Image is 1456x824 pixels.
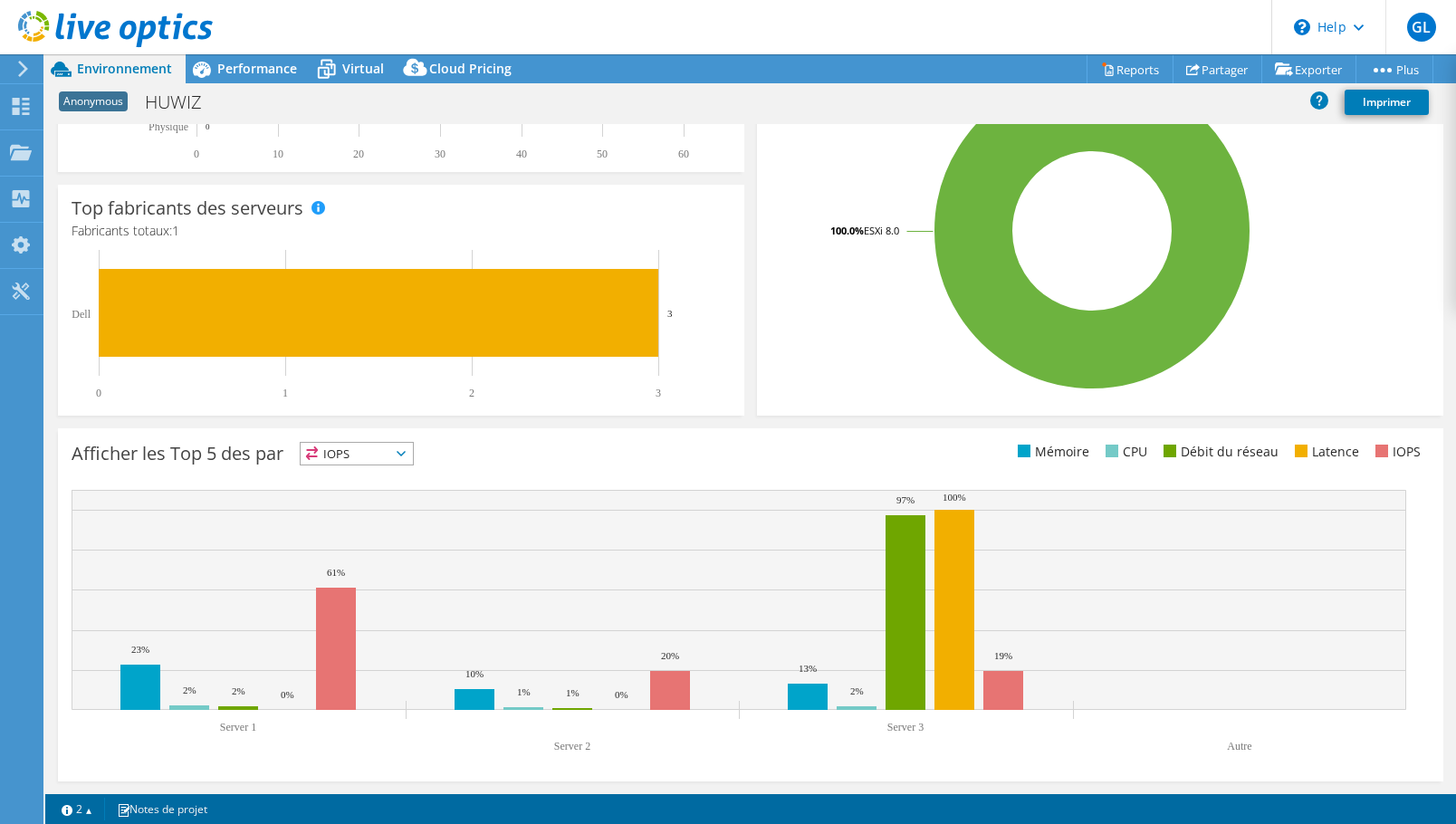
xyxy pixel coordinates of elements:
span: Environnement [77,60,172,77]
text: 2% [850,685,864,696]
text: Dell [72,308,91,321]
text: 2% [232,685,245,696]
text: 20% [661,650,679,661]
a: 2 [49,798,105,820]
text: Autre [1227,740,1251,752]
a: Exporter [1261,55,1356,83]
h1: HUWIZ [137,92,230,112]
text: 1% [566,687,580,698]
text: 61% [327,567,345,578]
text: 3 [667,308,673,319]
text: 1 [283,387,288,399]
span: GL [1407,13,1436,42]
tspan: 100.0% [830,224,864,237]
text: Server 3 [887,721,924,733]
text: 19% [994,650,1012,661]
text: 2 [469,387,474,399]
text: 10 [273,148,283,160]
a: Partager [1173,55,1262,83]
text: 3 [656,387,661,399]
text: 0 [194,148,199,160]
text: 23% [131,644,149,655]
text: 30 [435,148,445,160]
span: Virtual [342,60,384,77]
text: 60 [678,148,689,160]
span: Cloud Pricing [429,60,512,77]
h4: Fabricants totaux: [72,221,731,241]
a: Reports [1087,55,1173,83]
text: 1% [517,686,531,697]
text: 10% [465,668,484,679]
a: Plus [1355,55,1433,83]
text: 0 [96,387,101,399]
text: 100% [943,492,966,503]
text: Server 1 [220,721,256,733]
li: Mémoire [1013,442,1089,462]
li: Débit du réseau [1159,442,1279,462]
text: 13% [799,663,817,674]
text: 0% [615,689,628,700]
span: 1 [172,222,179,239]
text: 50 [597,148,608,160]
text: 20 [353,148,364,160]
span: Performance [217,60,297,77]
svg: \n [1294,19,1310,35]
text: 97% [896,494,915,505]
text: 0% [281,689,294,700]
span: Anonymous [59,91,128,111]
text: 2% [183,685,196,695]
a: Notes de projet [104,798,220,820]
text: Server 2 [554,740,590,752]
h3: Top fabricants des serveurs [72,198,303,218]
text: 40 [516,148,527,160]
text: 0 [206,122,210,131]
li: Latence [1290,442,1359,462]
tspan: ESXi 8.0 [864,224,899,237]
a: Imprimer [1345,90,1429,115]
li: IOPS [1371,442,1421,462]
li: CPU [1101,442,1147,462]
text: Physique [148,120,188,133]
span: IOPS [301,443,413,465]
